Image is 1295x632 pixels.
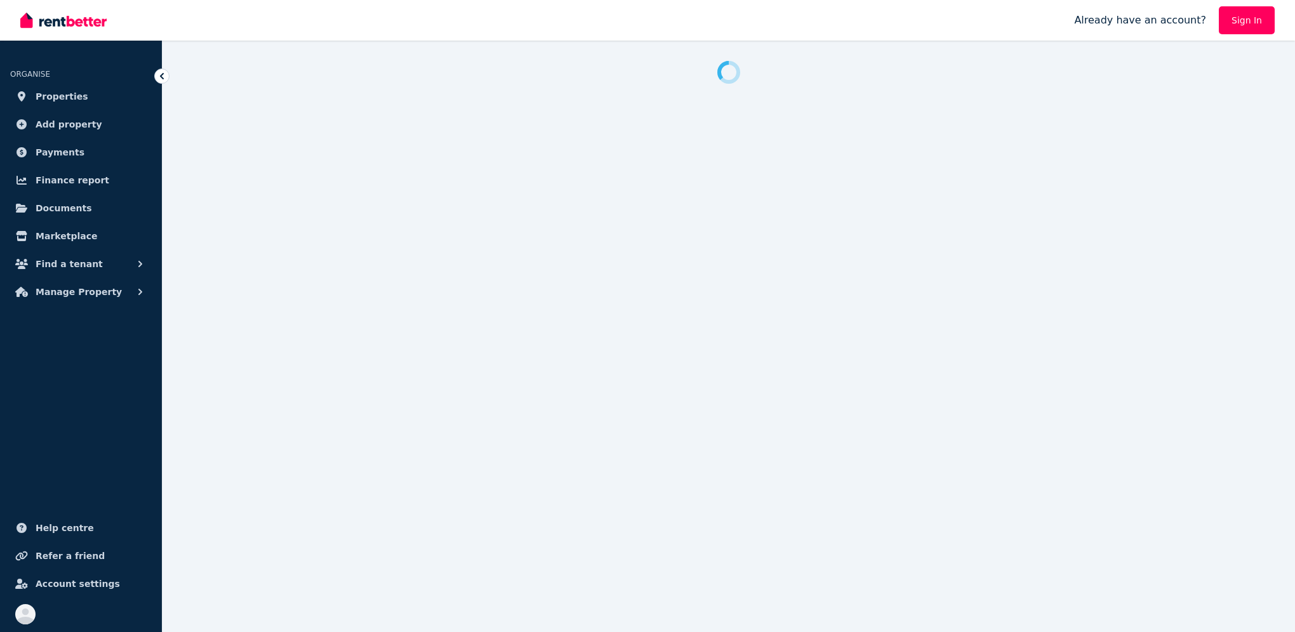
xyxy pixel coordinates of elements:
a: Payments [10,140,152,165]
button: Find a tenant [10,251,152,277]
span: Finance report [36,173,109,188]
span: Account settings [36,576,120,591]
span: Find a tenant [36,256,103,272]
span: Add property [36,117,102,132]
span: Help centre [36,520,94,536]
span: Manage Property [36,284,122,300]
span: Documents [36,201,92,216]
a: Help centre [10,515,152,541]
span: Refer a friend [36,548,105,563]
a: Documents [10,195,152,221]
a: Properties [10,84,152,109]
a: Marketplace [10,223,152,249]
span: Already have an account? [1074,13,1206,28]
a: Finance report [10,168,152,193]
span: ORGANISE [10,70,50,79]
img: RentBetter [20,11,107,30]
button: Manage Property [10,279,152,305]
span: Marketplace [36,228,97,244]
a: Account settings [10,571,152,596]
a: Refer a friend [10,543,152,569]
span: Payments [36,145,84,160]
a: Sign In [1219,6,1275,34]
a: Add property [10,112,152,137]
span: Properties [36,89,88,104]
